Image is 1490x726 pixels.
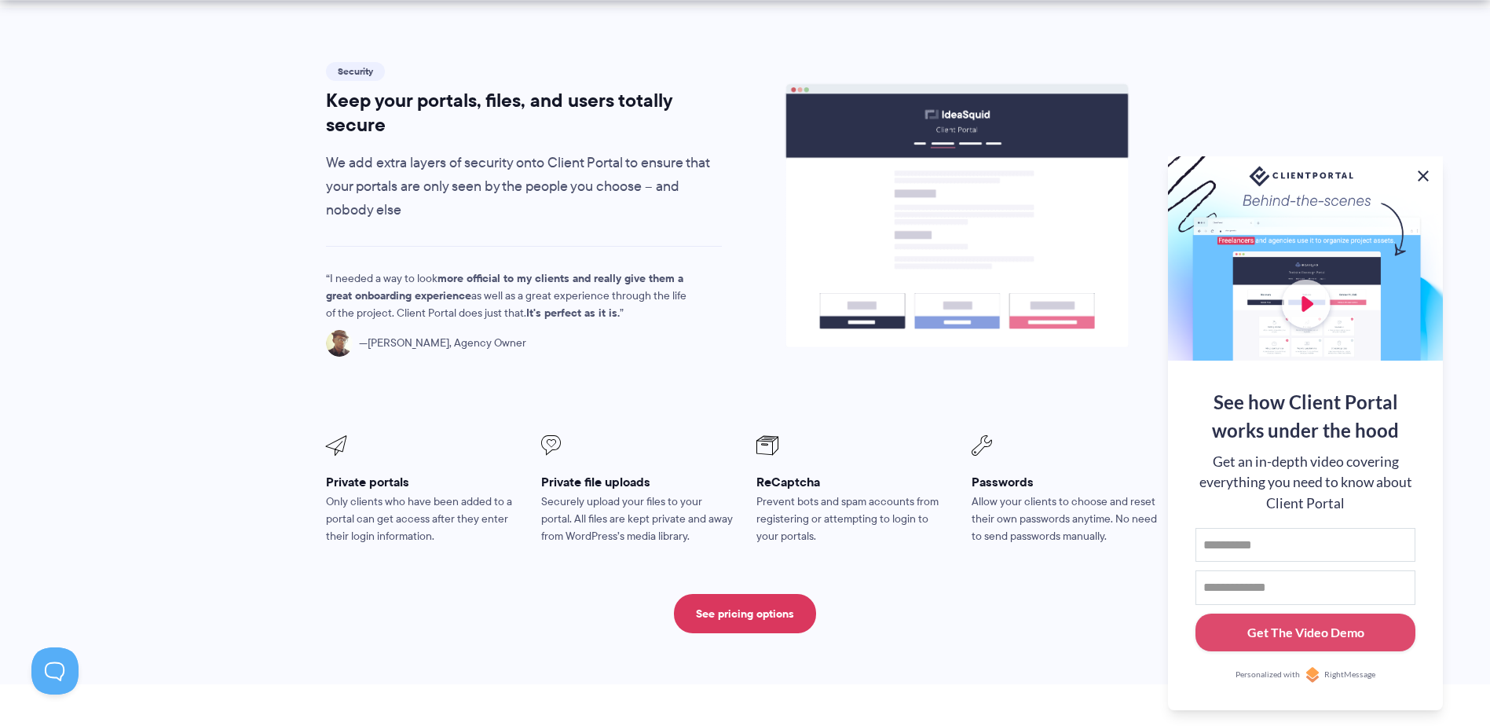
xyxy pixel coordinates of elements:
[541,493,734,545] p: Securely upload your files to your portal. All files are kept private and away from WordPress’s m...
[326,152,723,222] p: We add extra layers of security onto Client Portal to ensure that your portals are only seen by t...
[326,89,723,136] h2: Keep your portals, files, and users totally secure
[1247,623,1364,642] div: Get The Video Demo
[526,304,620,321] strong: It's perfect as it is.
[1324,669,1375,681] span: RightMessage
[756,493,950,545] p: Prevent bots and spam accounts from registering or attempting to login to your portals.
[31,647,79,695] iframe: Toggle Customer Support
[674,594,816,633] a: See pricing options
[326,474,519,490] h3: Private portals
[359,335,526,352] span: [PERSON_NAME], Agency Owner
[1195,452,1415,514] div: Get an in-depth video covering everything you need to know about Client Portal
[972,474,1165,490] h3: Passwords
[1195,388,1415,445] div: See how Client Portal works under the hood
[326,62,385,81] span: Security
[1195,614,1415,652] button: Get The Video Demo
[756,474,950,490] h3: ReCaptcha
[326,493,519,545] p: Only clients who have been added to a portal can get access after they enter their login informat...
[326,269,683,304] strong: more official to my clients and really give them a great onboarding experience
[1236,669,1300,681] span: Personalized with
[541,474,734,490] h3: Private file uploads
[1305,667,1320,683] img: Personalized with RightMessage
[972,493,1165,545] p: Allow your clients to choose and reset their own passwords anytime. No need to send passwords man...
[326,270,695,322] p: I needed a way to look as well as a great experience through the life of the project. Client Port...
[1195,667,1415,683] a: Personalized withRightMessage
